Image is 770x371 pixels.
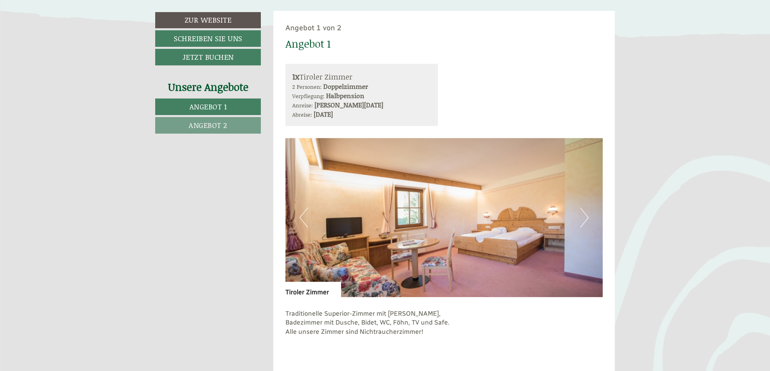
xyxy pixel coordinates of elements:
a: Jetzt buchen [155,49,261,65]
div: Tiroler Zimmer [285,282,341,297]
div: Unsere Angebote [155,80,261,94]
div: Angebot 1 [285,36,331,51]
p: Traditionelle Superior-Zimmer mit [PERSON_NAME], Badezimmer mit Dusche, Bidet, WC, Föhn, TV und S... [285,309,603,337]
span: Angebot 1 [189,101,227,112]
span: Angebot 2 [189,120,227,130]
b: 1x [292,71,300,82]
button: Next [580,208,589,228]
span: Angebot 1 von 2 [285,23,341,32]
a: Schreiben Sie uns [155,30,261,47]
small: Anreise: [292,101,313,109]
button: Previous [300,208,308,228]
img: image [285,138,603,297]
div: Tiroler Zimmer [292,71,431,82]
b: Doppelzimmer [323,82,368,91]
small: Verpflegung: [292,92,325,100]
small: Abreise: [292,110,312,119]
b: Halbpension [326,91,364,100]
b: [PERSON_NAME][DATE] [314,100,383,109]
b: [DATE] [314,109,333,119]
small: 2 Personen: [292,82,322,91]
a: Zur Website [155,12,261,28]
